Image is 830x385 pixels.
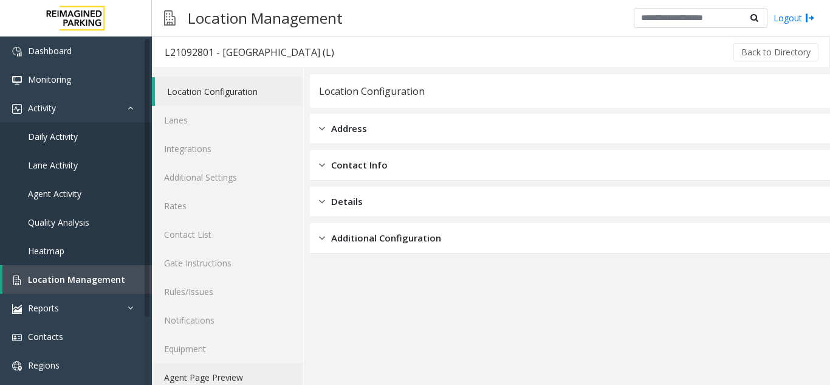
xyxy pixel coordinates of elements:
[152,192,303,220] a: Rates
[152,306,303,335] a: Notifications
[28,274,125,285] span: Location Management
[331,158,388,172] span: Contact Info
[152,335,303,363] a: Equipment
[165,44,334,60] div: L21092801 - [GEOGRAPHIC_DATA] (L)
[12,75,22,85] img: 'icon'
[28,45,72,57] span: Dashboard
[319,122,325,136] img: closed
[12,47,22,57] img: 'icon'
[164,3,176,33] img: pageIcon
[331,122,367,136] span: Address
[28,131,78,142] span: Daily Activity
[152,249,303,277] a: Gate Instructions
[773,12,815,24] a: Logout
[2,265,152,294] a: Location Management
[12,361,22,371] img: 'icon'
[28,102,56,114] span: Activity
[152,134,303,163] a: Integrations
[319,83,425,99] div: Location Configuration
[331,231,441,245] span: Additional Configuration
[28,331,63,342] span: Contacts
[12,276,22,285] img: 'icon'
[805,12,815,24] img: logout
[12,333,22,342] img: 'icon'
[152,163,303,192] a: Additional Settings
[152,277,303,306] a: Rules/Issues
[28,159,78,171] span: Lane Activity
[155,77,303,106] a: Location Configuration
[152,106,303,134] a: Lanes
[28,245,64,257] span: Heatmap
[331,195,363,209] span: Details
[319,231,325,245] img: closed
[28,217,89,228] span: Quality Analysis
[152,220,303,249] a: Contact List
[12,304,22,314] img: 'icon'
[182,3,349,33] h3: Location Management
[28,188,81,199] span: Agent Activity
[28,359,60,371] span: Regions
[319,195,325,209] img: closed
[28,302,59,314] span: Reports
[319,158,325,172] img: closed
[733,43,818,61] button: Back to Directory
[28,74,71,85] span: Monitoring
[12,104,22,114] img: 'icon'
